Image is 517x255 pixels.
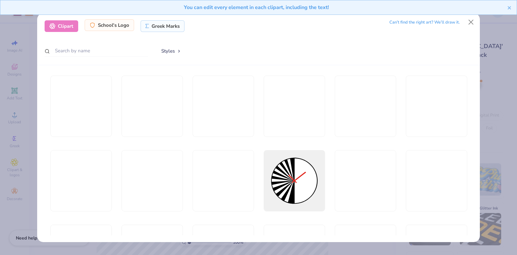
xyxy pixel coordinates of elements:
[45,45,148,57] input: Search by name
[154,45,188,57] button: Styles
[5,4,507,11] div: You can edit every element in each clipart, including the text!
[85,19,134,31] div: School's Logo
[507,4,512,11] button: close
[389,17,460,28] div: Can’t find the right art? We’ll draw it.
[45,20,78,32] div: Clipart
[465,16,477,28] button: Close
[141,20,185,32] div: Greek Marks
